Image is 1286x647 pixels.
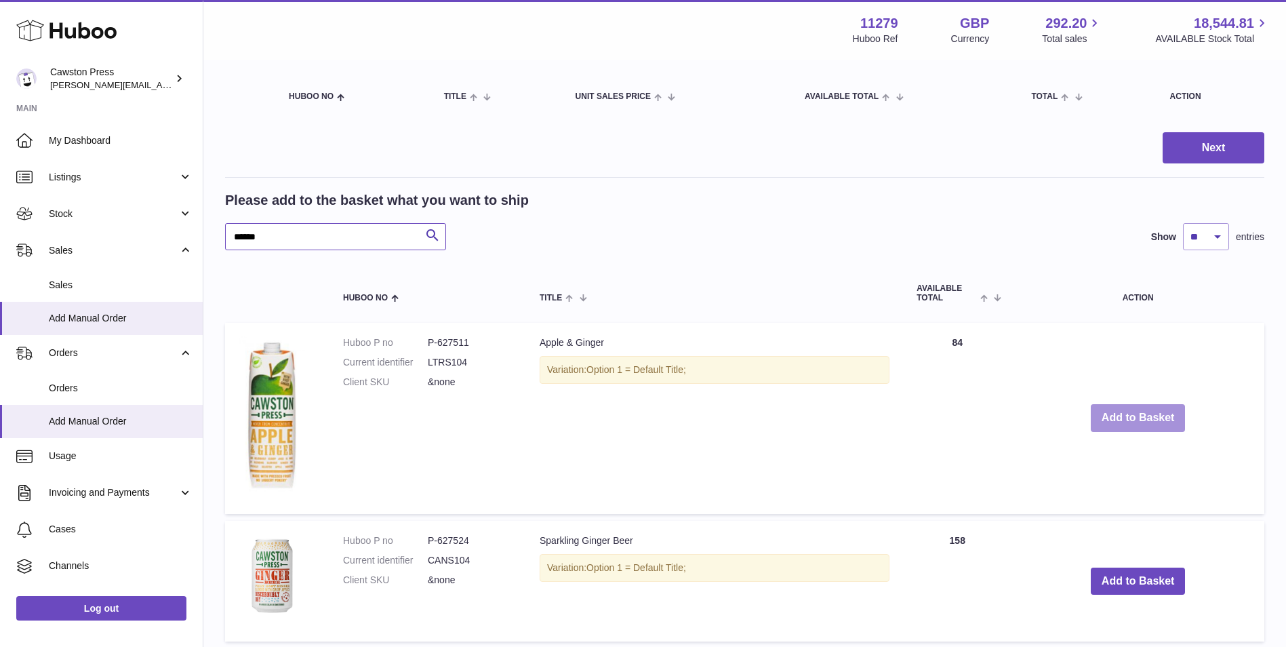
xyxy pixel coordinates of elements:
a: 18,544.81 AVAILABLE Stock Total [1155,14,1270,45]
span: Title [540,294,562,302]
span: Cases [49,523,193,536]
h2: Please add to the basket what you want to ship [225,191,529,210]
dt: Client SKU [343,574,428,587]
span: Orders [49,382,193,395]
span: AVAILABLE Total [917,284,977,302]
span: Option 1 = Default Title; [586,562,686,573]
span: Huboo no [343,294,388,302]
button: Add to Basket [1091,404,1186,432]
div: Variation: [540,554,889,582]
span: Add Manual Order [49,312,193,325]
img: Sparkling Ginger Beer [239,534,306,625]
strong: GBP [960,14,989,33]
span: Option 1 = Default Title; [586,364,686,375]
span: 292.20 [1045,14,1087,33]
span: Stock [49,208,178,220]
span: Sales [49,279,193,292]
button: Add to Basket [1091,568,1186,595]
span: My Dashboard [49,134,193,147]
span: Title [444,92,466,101]
dd: P-627511 [428,336,513,349]
th: Action [1011,271,1264,315]
a: 292.20 Total sales [1042,14,1102,45]
div: Variation: [540,356,889,384]
dt: Huboo P no [343,336,428,349]
img: Apple & Ginger [239,336,306,497]
label: Show [1151,231,1176,243]
span: Unit Sales Price [576,92,651,101]
dt: Client SKU [343,376,428,389]
span: Sales [49,244,178,257]
dd: &none [428,376,513,389]
dd: LTRS104 [428,356,513,369]
strong: 11279 [860,14,898,33]
td: Sparkling Ginger Beer [526,521,903,642]
span: Total [1031,92,1058,101]
span: Orders [49,347,178,359]
span: AVAILABLE Stock Total [1155,33,1270,45]
td: Apple & Ginger [526,323,903,514]
a: Log out [16,596,186,621]
dt: Current identifier [343,554,428,567]
div: Currency [951,33,990,45]
span: AVAILABLE Total [805,92,879,101]
span: Add Manual Order [49,415,193,428]
span: entries [1236,231,1264,243]
span: 18,544.81 [1194,14,1254,33]
button: Next [1163,132,1264,164]
span: Channels [49,560,193,572]
td: 84 [903,323,1011,514]
dd: CANS104 [428,554,513,567]
div: Huboo Ref [853,33,898,45]
span: Usage [49,450,193,463]
td: 158 [903,521,1011,642]
span: Huboo no [289,92,334,101]
span: Listings [49,171,178,184]
div: Action [1170,92,1251,101]
span: [PERSON_NAME][EMAIL_ADDRESS][PERSON_NAME][DOMAIN_NAME] [50,79,344,90]
dd: P-627524 [428,534,513,547]
img: thomas.carson@cawstonpress.com [16,68,37,89]
span: Invoicing and Payments [49,486,178,499]
span: Total sales [1042,33,1102,45]
dd: &none [428,574,513,587]
div: Cawston Press [50,66,172,92]
dt: Huboo P no [343,534,428,547]
dt: Current identifier [343,356,428,369]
